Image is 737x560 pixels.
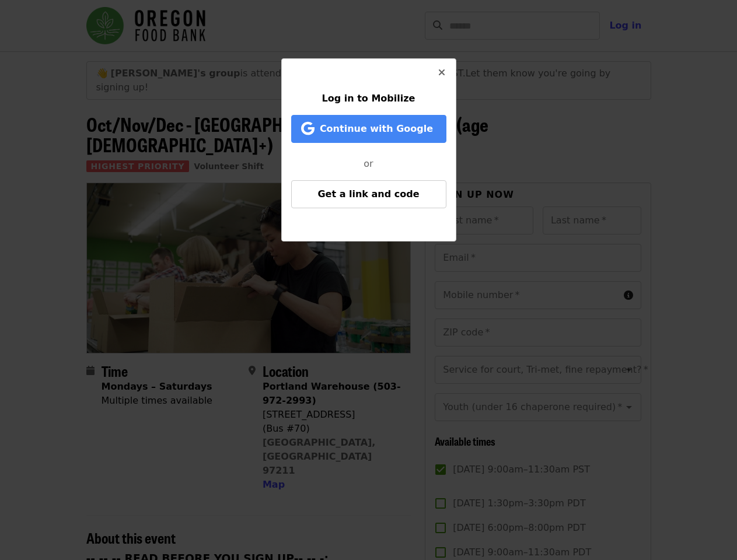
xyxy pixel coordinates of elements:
i: google icon [301,120,315,137]
button: Continue with Google [291,115,446,143]
button: Get a link and code [291,180,446,208]
button: Close [428,59,456,87]
i: times icon [438,67,445,78]
span: or [364,158,373,169]
span: Get a link and code [317,188,419,199]
span: Log in to Mobilize [322,93,415,104]
span: Continue with Google [320,123,433,134]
